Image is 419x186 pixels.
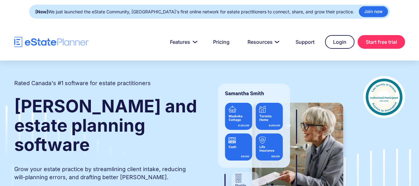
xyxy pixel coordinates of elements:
strong: [PERSON_NAME] and estate planning software [14,96,197,155]
a: Pricing [206,36,237,48]
a: Join now [359,6,388,17]
a: Login [325,35,354,49]
a: home [14,37,89,48]
p: Grow your estate practice by streamlining client intake, reducing will-planning errors, and draft... [14,165,198,181]
strong: [New] [35,9,48,14]
h2: Rated Canada's #1 software for estate practitioners [14,79,151,87]
div: We just launched the eState Community, [GEOGRAPHIC_DATA]'s first online network for estate practi... [35,7,354,16]
a: Start free trial [358,35,405,49]
a: Support [288,36,322,48]
a: Resources [240,36,285,48]
a: Features [163,36,203,48]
